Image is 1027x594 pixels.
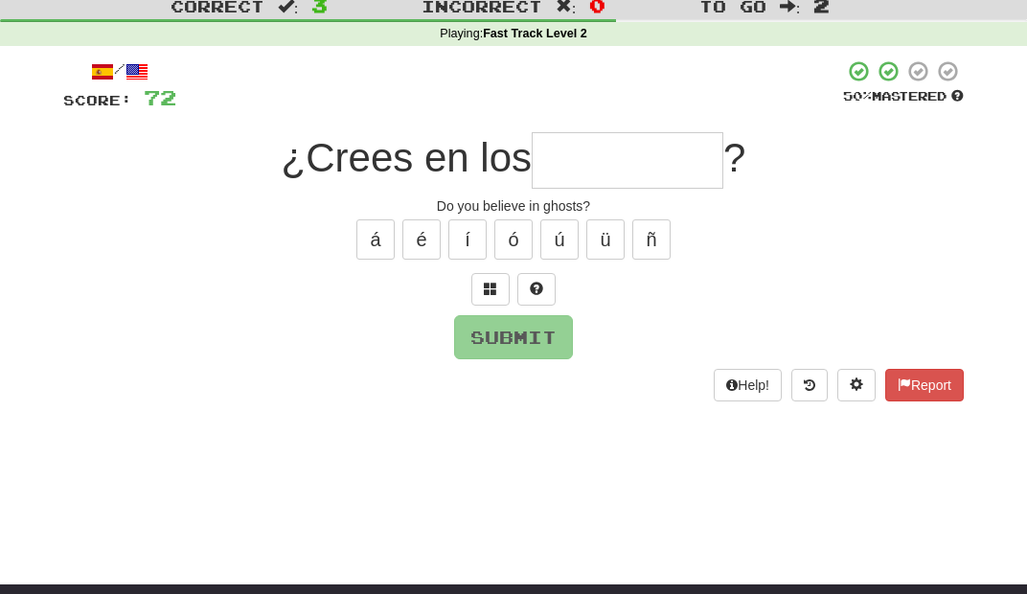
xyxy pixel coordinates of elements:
button: Switch sentence to multiple choice alt+p [471,273,510,306]
div: Do you believe in ghosts? [63,196,964,216]
span: 50 % [843,88,872,103]
span: ¿Crees en los [282,135,532,180]
button: Submit [454,315,573,359]
strong: Fast Track Level 2 [483,27,587,40]
div: / [63,59,176,83]
button: ú [540,219,579,260]
button: Report [885,369,964,401]
button: Help! [714,369,782,401]
div: Mastered [843,88,964,105]
button: í [448,219,487,260]
button: é [402,219,441,260]
span: 72 [144,85,176,109]
span: ? [723,135,745,180]
button: á [356,219,395,260]
button: Single letter hint - you only get 1 per sentence and score half the points! alt+h [517,273,556,306]
button: ü [586,219,625,260]
button: ñ [632,219,671,260]
button: Round history (alt+y) [791,369,828,401]
button: ó [494,219,533,260]
span: Score: [63,92,132,108]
